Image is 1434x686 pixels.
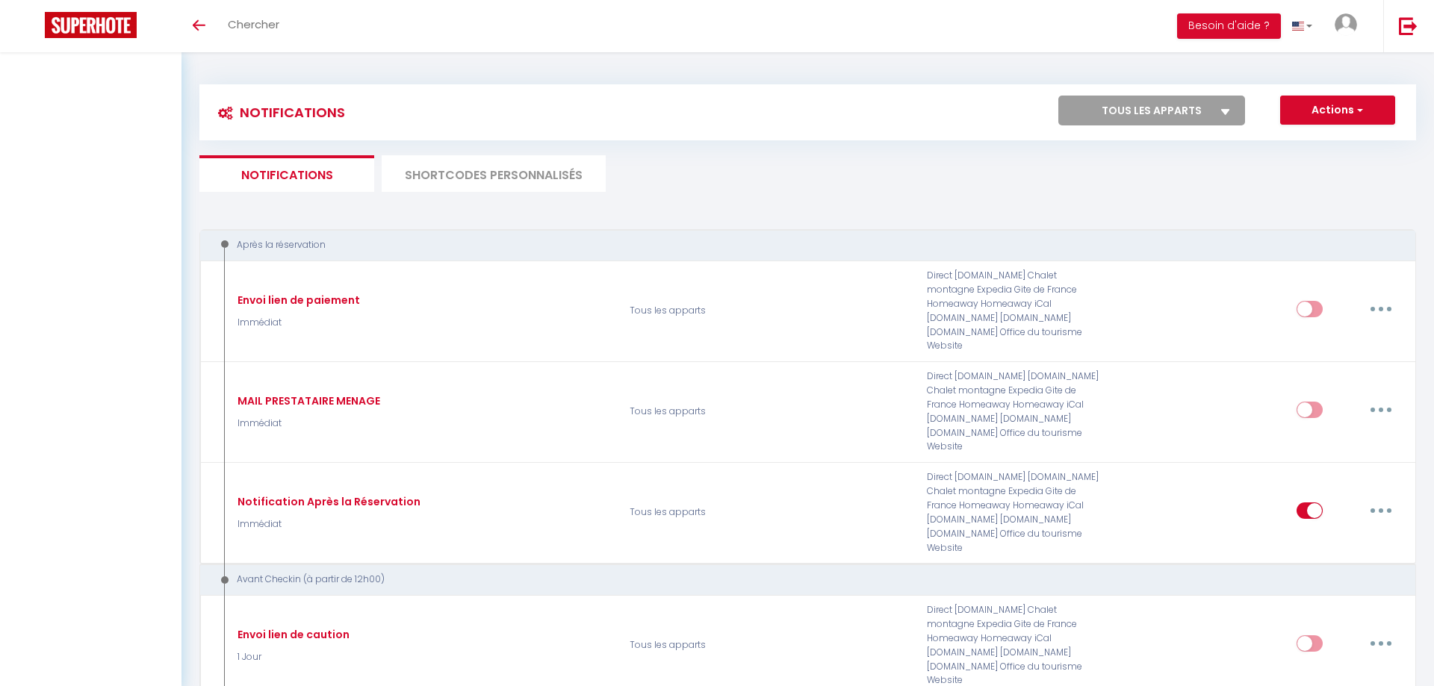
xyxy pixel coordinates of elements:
[234,517,420,531] p: Immédiat
[1280,96,1395,125] button: Actions
[234,626,350,643] div: Envoi lien de caution
[917,369,1115,454] div: Direct [DOMAIN_NAME] [DOMAIN_NAME] Chalet montagne Expedia Gite de France Homeaway Homeaway iCal ...
[1335,13,1357,36] img: ...
[234,292,360,308] div: Envoi lien de paiement
[45,12,137,38] img: Super Booking
[234,417,380,431] p: Immédiat
[228,16,279,32] span: Chercher
[1177,13,1281,39] button: Besoin d'aide ?
[234,393,380,409] div: MAIL PRESTATAIRE MENAGE
[214,573,1379,587] div: Avant Checkin (à partir de 12h00)
[917,470,1115,555] div: Direct [DOMAIN_NAME] [DOMAIN_NAME] Chalet montagne Expedia Gite de France Homeaway Homeaway iCal ...
[620,369,917,454] p: Tous les apparts
[234,493,420,510] div: Notification Après la Réservation
[234,316,360,330] p: Immédiat
[211,96,345,129] h3: Notifications
[199,155,374,192] li: Notifications
[234,650,350,664] p: 1 Jour
[917,269,1115,353] div: Direct [DOMAIN_NAME] Chalet montagne Expedia Gite de France Homeaway Homeaway iCal [DOMAIN_NAME] ...
[620,269,917,353] p: Tous les apparts
[1399,16,1418,35] img: logout
[214,238,1379,252] div: Après la réservation
[382,155,606,192] li: SHORTCODES PERSONNALISÉS
[620,470,917,555] p: Tous les apparts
